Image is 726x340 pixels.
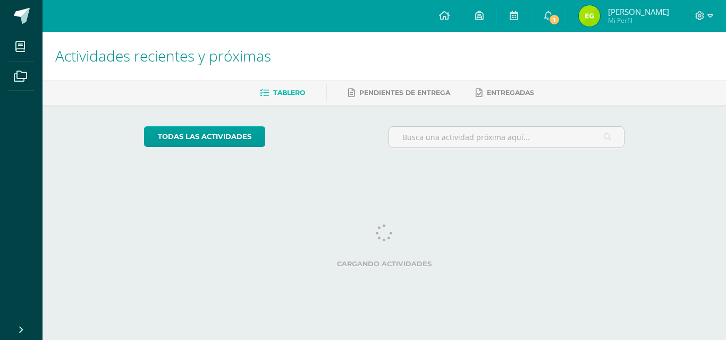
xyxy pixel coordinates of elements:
[260,84,305,101] a: Tablero
[55,46,271,66] span: Actividades recientes y próximas
[144,260,625,268] label: Cargando actividades
[487,89,534,97] span: Entregadas
[144,126,265,147] a: todas las Actividades
[608,6,669,17] span: [PERSON_NAME]
[548,14,560,25] span: 1
[476,84,534,101] a: Entregadas
[389,127,624,147] input: Busca una actividad próxima aquí...
[608,16,669,25] span: Mi Perfil
[348,84,450,101] a: Pendientes de entrega
[359,89,450,97] span: Pendientes de entrega
[273,89,305,97] span: Tablero
[579,5,600,27] img: 6b5629f5fae4c94ad3c17394398768f6.png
